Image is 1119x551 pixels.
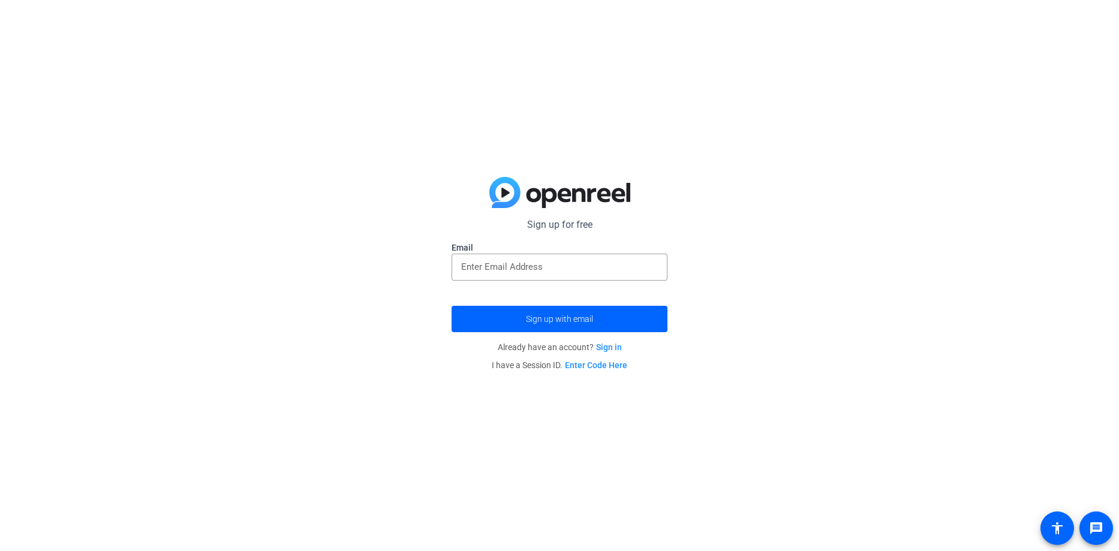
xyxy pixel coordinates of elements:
span: I have a Session ID. [492,360,627,370]
mat-icon: accessibility [1050,521,1064,535]
button: Sign up with email [452,306,667,332]
img: blue-gradient.svg [489,177,630,208]
label: Email [452,242,667,254]
input: Enter Email Address [461,260,658,274]
p: Sign up for free [452,218,667,232]
a: Enter Code Here [565,360,627,370]
mat-icon: message [1089,521,1103,535]
span: Already have an account? [498,342,622,352]
a: Sign in [596,342,622,352]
